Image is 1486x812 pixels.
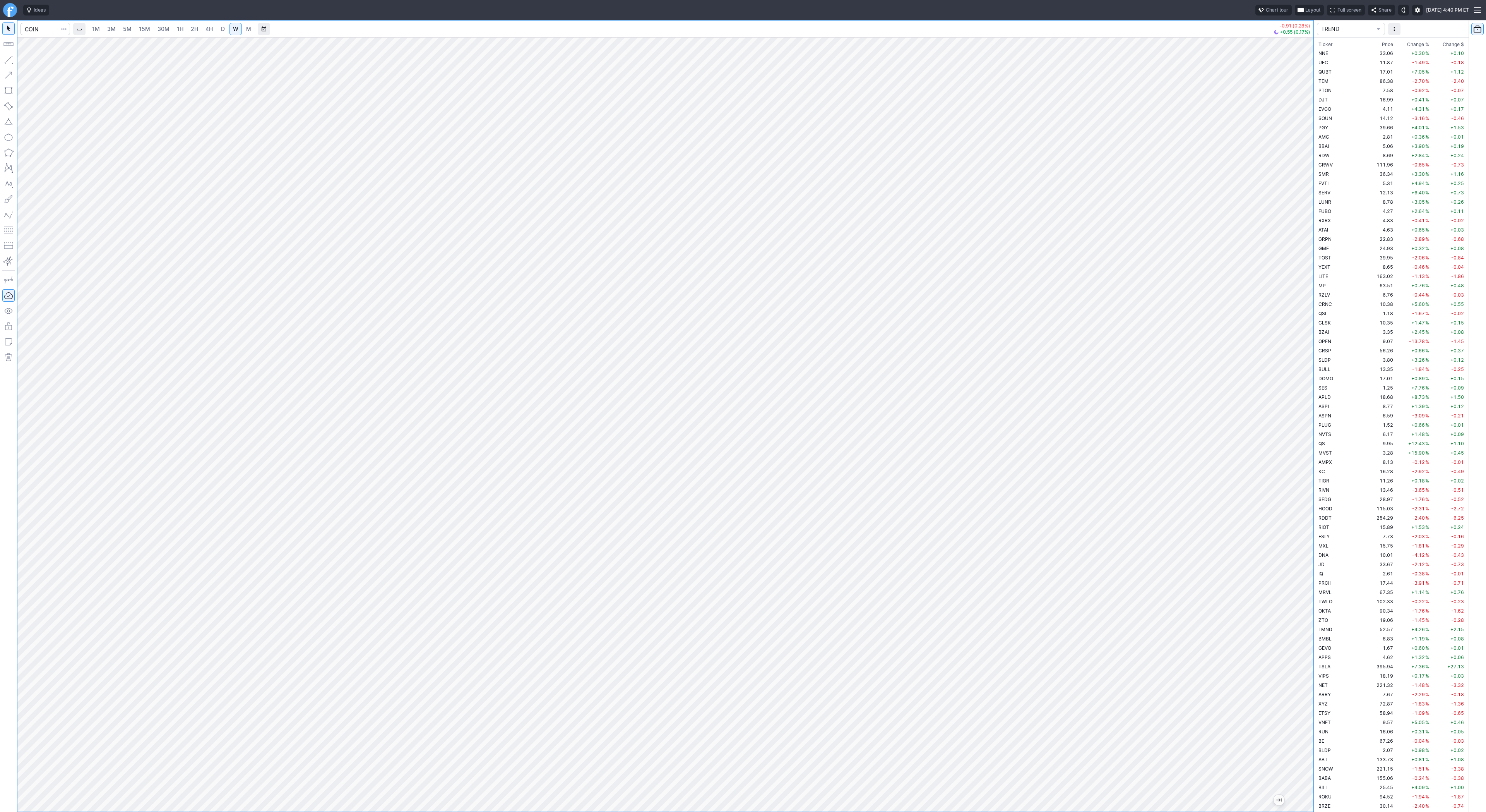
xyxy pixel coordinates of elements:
[1450,422,1464,428] span: +0.01
[1366,402,1395,411] td: 8.77
[1318,115,1332,121] span: SOUN
[1425,292,1429,298] span: %
[1318,441,1325,446] span: QS
[1318,422,1331,428] span: PLUG
[1450,171,1464,177] span: +1.16
[1425,199,1429,205] span: %
[2,162,15,174] button: XABCD
[1318,245,1329,251] span: GME
[1425,236,1429,242] span: %
[1318,236,1332,242] span: GRPN
[1450,134,1464,140] span: +0.01
[1425,376,1429,381] span: %
[1409,338,1425,344] span: -13.78
[1425,338,1429,344] span: %
[1451,218,1464,223] span: -0.02
[1443,41,1464,48] span: Change $
[1425,403,1429,409] span: %
[1425,366,1429,372] span: %
[89,23,103,35] a: 1M
[1425,264,1429,270] span: %
[1366,262,1395,271] td: 8.65
[1368,5,1395,15] button: Share
[1425,125,1429,130] span: %
[1407,41,1429,48] span: Change %
[1425,50,1429,56] span: %
[1450,199,1464,205] span: +0.26
[1266,6,1288,14] span: Chart tour
[1451,366,1464,372] span: -0.25
[1411,97,1425,103] span: +0.41
[2,224,15,236] button: Fibonacci retracements
[1317,23,1385,35] button: portfolio-watchlist-select
[1318,50,1328,56] span: NNE
[1318,69,1332,75] span: QUBT
[73,23,86,35] button: Interval
[1412,218,1425,223] span: -0.41
[1451,162,1464,168] span: -0.73
[1425,431,1429,437] span: %
[1451,459,1464,465] span: -0.01
[1411,106,1425,112] span: +4.31
[1318,273,1328,279] span: LITE
[1318,357,1331,363] span: SLDP
[1366,188,1395,197] td: 12.13
[1451,88,1464,93] span: -0.07
[1451,311,1464,316] span: -0.02
[1412,292,1425,298] span: -0.44
[1366,76,1395,86] td: 86.38
[1412,264,1425,270] span: -0.46
[1451,60,1464,65] span: -0.18
[1412,273,1425,279] span: -1.13
[1450,283,1464,288] span: +0.48
[1450,245,1464,251] span: +0.08
[1425,441,1429,446] span: %
[1450,357,1464,363] span: +0.12
[1450,69,1464,75] span: +1.12
[1425,69,1429,75] span: %
[1366,48,1395,58] td: 33.06
[2,274,15,286] button: Drawing mode: Single
[1425,190,1429,196] span: %
[1318,153,1330,158] span: RDW
[1318,171,1329,177] span: SMR
[1411,320,1425,326] span: +1.47
[1318,385,1327,391] span: SES
[1318,301,1332,307] span: CRNC
[1318,264,1330,270] span: YEXT
[1425,115,1429,121] span: %
[1425,320,1429,326] span: %
[1274,795,1284,805] button: Jump to the most recent bar
[1450,50,1464,56] span: +0.10
[1318,78,1328,84] span: TEM
[1450,394,1464,400] span: +1.50
[1412,459,1425,465] span: -0.12
[1411,134,1425,140] span: +0.36
[1318,97,1328,103] span: DJT
[1411,180,1425,186] span: +4.94
[1318,431,1331,437] span: NVTS
[1366,336,1395,346] td: 9.07
[1408,441,1425,446] span: +12.43
[1388,23,1400,35] button: More
[1411,422,1425,428] span: +0.66
[1425,153,1429,158] span: %
[1412,413,1425,419] span: -3.09
[1366,95,1395,104] td: 16.99
[1450,441,1464,446] span: +1.10
[1318,190,1330,196] span: SERV
[1366,467,1395,476] td: 16.28
[1378,6,1392,14] span: Share
[233,26,238,32] span: W
[1366,439,1395,448] td: 9.95
[1425,227,1429,233] span: %
[2,351,15,364] button: Remove all autosaved drawings
[120,23,135,35] a: 5M
[1411,208,1425,214] span: +2.64
[1366,179,1395,188] td: 5.31
[1425,218,1429,223] span: %
[2,131,15,143] button: Ellipse
[1451,273,1464,279] span: -1.86
[1318,227,1328,233] span: ATAI
[1450,190,1464,196] span: +0.73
